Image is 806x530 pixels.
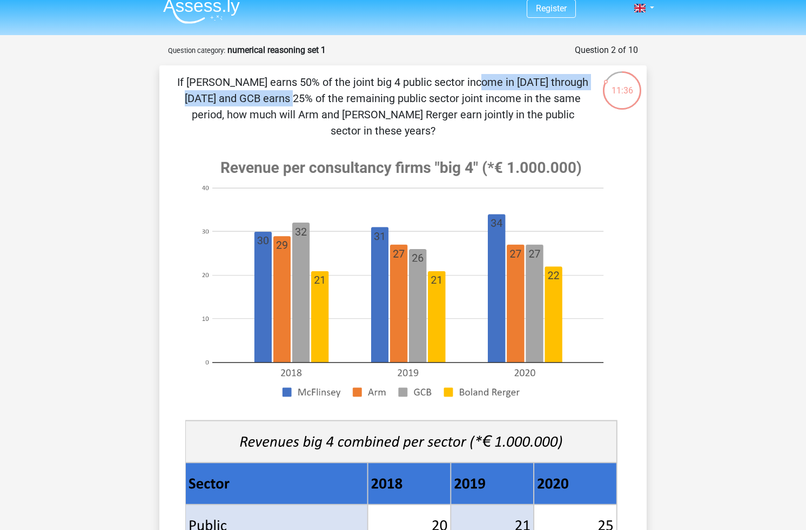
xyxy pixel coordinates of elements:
[168,46,225,55] small: Question category:
[227,45,326,55] strong: numerical reasoning set 1
[602,70,642,97] div: 11:36
[177,74,589,139] p: If [PERSON_NAME] earns 50% of the joint big 4 public sector income in [DATE] through [DATE] and G...
[575,44,638,57] div: Question 2 of 10
[536,3,567,14] a: Register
